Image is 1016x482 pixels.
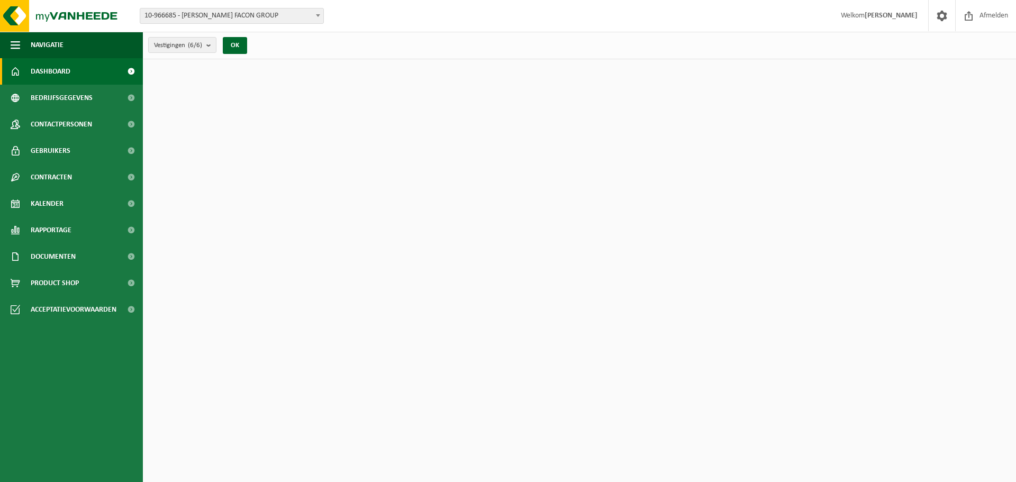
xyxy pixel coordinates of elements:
[140,8,323,23] span: 10-966685 - MUYLLE FACON GROUP
[148,37,216,53] button: Vestigingen(6/6)
[140,8,324,24] span: 10-966685 - MUYLLE FACON GROUP
[31,270,79,296] span: Product Shop
[31,58,70,85] span: Dashboard
[31,217,71,243] span: Rapportage
[31,85,93,111] span: Bedrijfsgegevens
[31,190,63,217] span: Kalender
[31,32,63,58] span: Navigatie
[31,111,92,138] span: Contactpersonen
[31,138,70,164] span: Gebruikers
[31,243,76,270] span: Documenten
[223,37,247,54] button: OK
[188,42,202,49] count: (6/6)
[154,38,202,53] span: Vestigingen
[865,12,918,20] strong: [PERSON_NAME]
[31,164,72,190] span: Contracten
[31,296,116,323] span: Acceptatievoorwaarden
